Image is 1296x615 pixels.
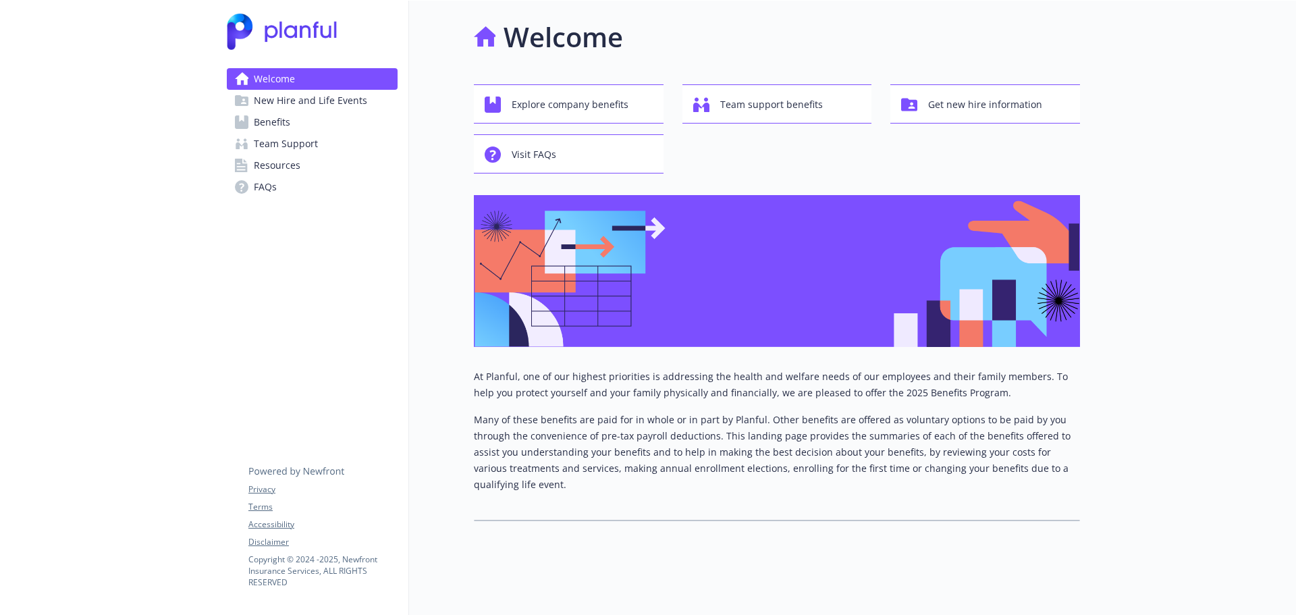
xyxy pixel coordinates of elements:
span: Explore company benefits [512,92,628,117]
a: Terms [248,501,397,513]
span: Team Support [254,133,318,155]
span: Get new hire information [928,92,1042,117]
a: Accessibility [248,518,397,531]
h1: Welcome [504,17,623,57]
a: Privacy [248,483,397,496]
span: Visit FAQs [512,142,556,167]
p: At Planful, one of our highest priorities is addressing the health and welfare needs of our emplo... [474,369,1080,401]
a: Team Support [227,133,398,155]
button: Visit FAQs [474,134,664,173]
a: FAQs [227,176,398,198]
a: New Hire and Life Events [227,90,398,111]
a: Welcome [227,68,398,90]
span: Resources [254,155,300,176]
img: overview page banner [474,195,1080,347]
button: Team support benefits [682,84,872,124]
a: Resources [227,155,398,176]
span: Welcome [254,68,295,90]
button: Explore company benefits [474,84,664,124]
p: Many of these benefits are paid for in whole or in part by Planful. Other benefits are offered as... [474,412,1080,493]
span: Team support benefits [720,92,823,117]
a: Disclaimer [248,536,397,548]
span: New Hire and Life Events [254,90,367,111]
p: Copyright © 2024 - 2025 , Newfront Insurance Services, ALL RIGHTS RESERVED [248,554,397,588]
span: FAQs [254,176,277,198]
span: Benefits [254,111,290,133]
button: Get new hire information [890,84,1080,124]
a: Benefits [227,111,398,133]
